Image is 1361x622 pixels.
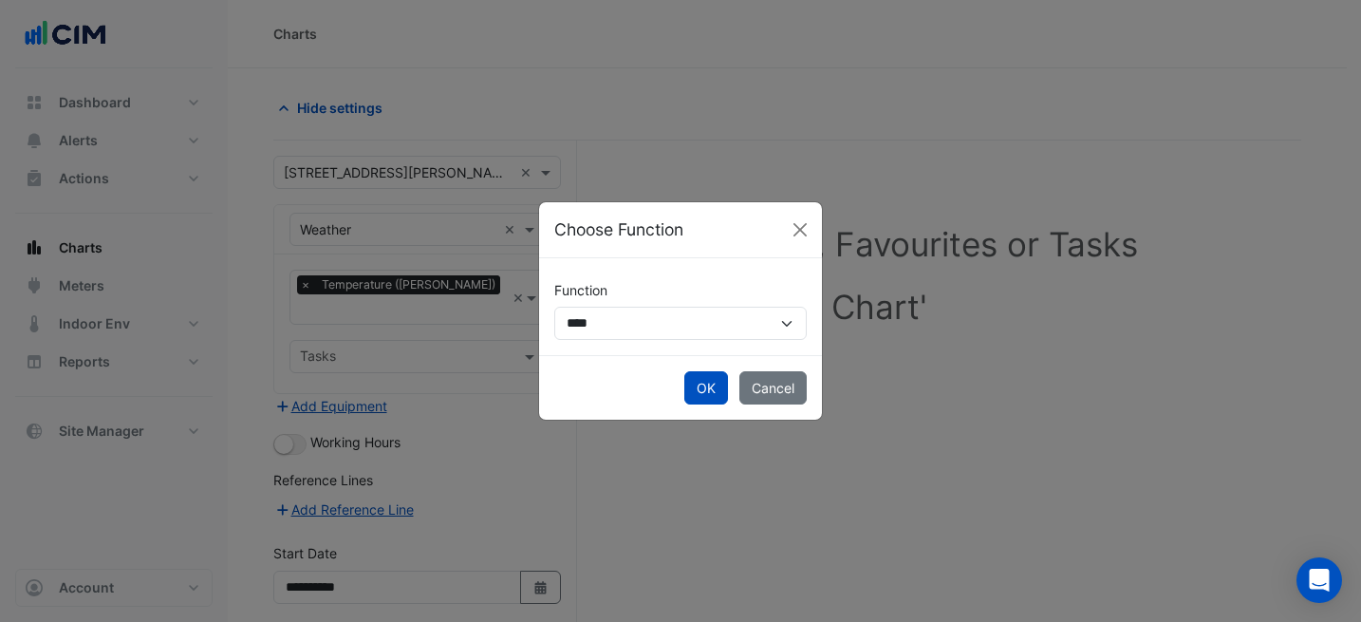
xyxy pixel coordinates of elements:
[1296,557,1342,603] div: Open Intercom Messenger
[554,273,607,307] label: Function
[786,216,814,244] button: Close
[684,371,728,405] button: OK
[739,371,807,405] button: Cancel
[554,217,683,242] h5: Choose Function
